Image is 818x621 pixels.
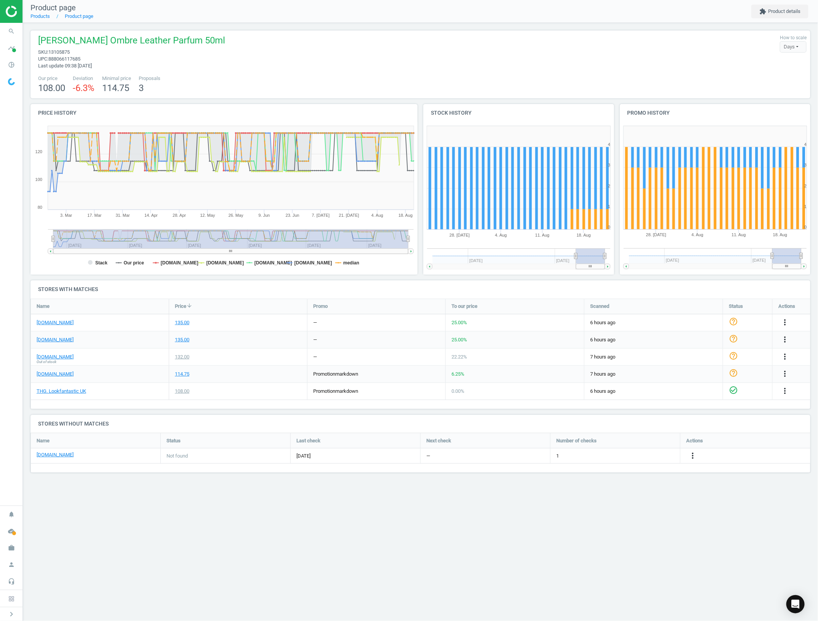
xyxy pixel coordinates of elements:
[451,354,467,360] span: 22.22 %
[200,213,215,218] tspan: 12. May
[535,233,549,237] tspan: 11. Aug
[166,437,181,444] span: Status
[732,233,746,237] tspan: 11. Aug
[335,388,358,394] span: markdown
[335,371,358,377] span: markdown
[780,352,789,361] i: more_vert
[35,177,42,182] text: 100
[804,163,807,167] text: 3
[7,610,16,619] i: chevron_right
[175,336,189,343] div: 135.00
[229,213,244,218] tspan: 26. May
[451,303,477,310] span: To our price
[608,204,610,209] text: 1
[30,104,418,122] h4: Price history
[577,233,591,237] tspan: 18. Aug
[804,225,807,229] text: 0
[780,41,807,53] div: Days
[37,388,86,395] a: THG. Lookfantastic UK
[37,437,50,444] span: Name
[780,335,789,345] button: more_vert
[759,8,766,15] i: extension
[139,83,144,93] span: 3
[38,83,65,93] span: 108.00
[590,336,717,343] span: 6 hours ago
[608,142,610,147] text: 4
[313,371,335,377] span: promotion
[37,319,74,326] a: [DOMAIN_NAME]
[30,280,810,298] h4: Stores with matches
[255,260,292,266] tspan: [DOMAIN_NAME]
[73,75,94,82] span: Deviation
[451,337,467,343] span: 25.00 %
[729,351,738,360] i: help_outline
[423,104,614,122] h4: Stock history
[590,303,609,310] span: Scanned
[48,56,80,62] span: 888066117685
[692,233,703,237] tspan: 4. Aug
[295,260,332,266] tspan: [DOMAIN_NAME]
[426,437,451,444] span: Next check
[399,213,413,218] tspan: 18. Aug
[102,83,129,93] span: 114.75
[312,213,330,218] tspan: 7. [DATE]
[778,303,795,310] span: Actions
[38,63,92,69] span: Last update 09:38 [DATE]
[450,233,470,237] tspan: 28. [DATE]
[175,388,189,395] div: 108.00
[4,507,19,522] i: notifications
[426,453,430,459] span: —
[729,386,738,395] i: check_circle_outline
[729,317,738,326] i: help_outline
[2,609,21,619] button: chevron_right
[8,78,15,85] img: wGWNvw8QSZomAAAAABJRU5ErkJggg==
[116,213,130,218] tspan: 31. Mar
[590,354,717,360] span: 7 hours ago
[37,451,74,458] a: [DOMAIN_NAME]
[4,541,19,555] i: work
[451,388,464,394] span: 0.00 %
[30,415,810,433] h4: Stores without matches
[37,359,56,365] span: Out of stock
[139,75,160,82] span: Proposals
[4,574,19,589] i: headset_mic
[296,453,415,459] span: [DATE]
[495,233,507,237] tspan: 4. Aug
[95,260,107,266] tspan: Stack
[4,41,19,55] i: timeline
[296,437,320,444] span: Last check
[451,371,464,377] span: 6.25 %
[37,303,50,310] span: Name
[780,369,789,378] i: more_vert
[65,13,93,19] a: Product page
[780,386,789,396] button: more_vert
[60,213,72,218] tspan: 3. Mar
[4,524,19,538] i: cloud_done
[343,260,359,266] tspan: median
[608,225,610,229] text: 0
[73,83,94,93] span: -6.3 %
[646,233,666,237] tspan: 28. [DATE]
[144,213,158,218] tspan: 14. Apr
[751,5,808,18] button: extensionProduct details
[161,260,198,266] tspan: [DOMAIN_NAME]
[30,3,76,12] span: Product page
[608,163,610,167] text: 3
[259,213,270,218] tspan: 9. Jun
[556,453,559,459] span: 1
[313,388,335,394] span: promotion
[4,24,19,38] i: search
[804,184,807,188] text: 2
[175,303,186,310] span: Price
[6,6,60,17] img: ajHJNr6hYgQAAAAASUVORK5CYII=
[87,213,102,218] tspan: 17. Mar
[804,204,807,209] text: 1
[207,260,244,266] tspan: [DOMAIN_NAME]
[175,354,189,360] div: 132.00
[286,213,299,218] tspan: 23. Jun
[371,213,383,218] tspan: 4. Aug
[4,58,19,72] i: pie_chart_outlined
[313,319,317,326] div: —
[590,319,717,326] span: 6 hours ago
[48,49,70,55] span: 13105875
